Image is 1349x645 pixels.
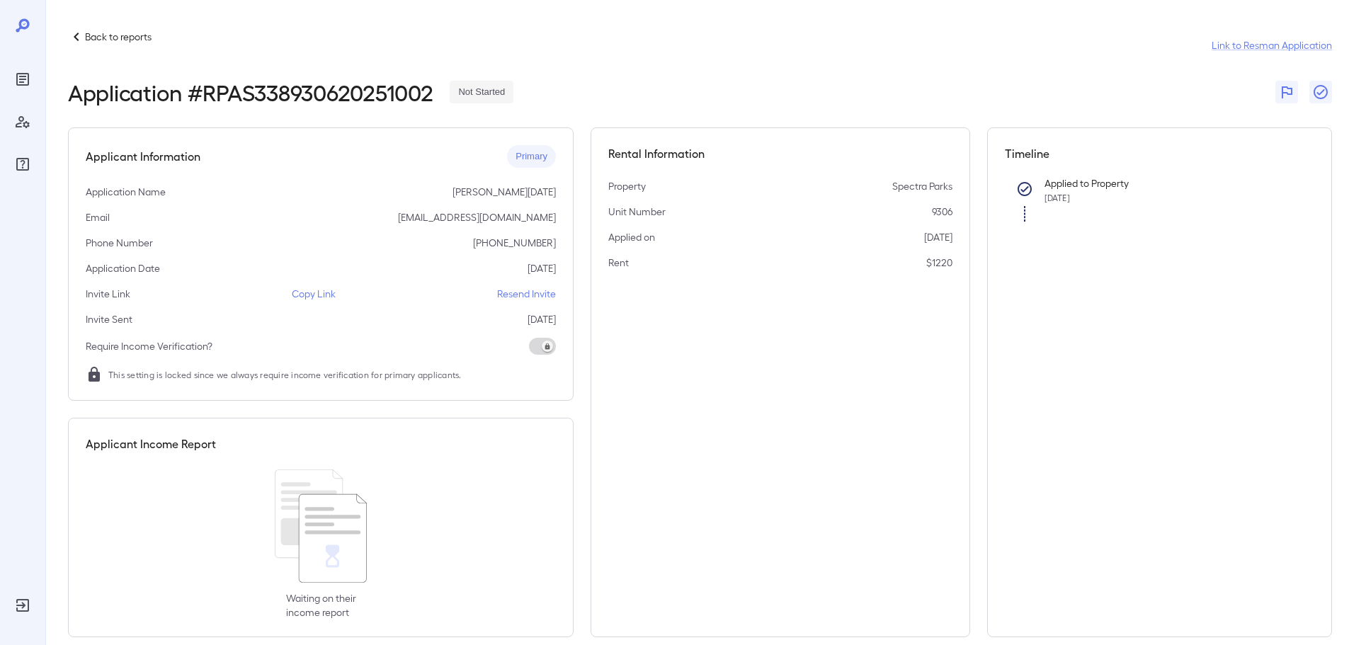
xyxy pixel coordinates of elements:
span: This setting is locked since we always require income verification for primary applicants. [108,367,462,382]
p: Invite Link [86,287,130,301]
p: [EMAIL_ADDRESS][DOMAIN_NAME] [398,210,556,224]
p: Resend Invite [497,287,556,301]
p: Property [608,179,646,193]
h5: Timeline [1005,145,1315,162]
h5: Applicant Information [86,148,200,165]
div: Manage Users [11,110,34,133]
p: Rent [608,256,629,270]
p: Back to reports [85,30,152,44]
p: Waiting on their income report [286,591,356,620]
p: [DATE] [924,230,952,244]
button: Flag Report [1275,81,1298,103]
p: 9306 [932,205,952,219]
span: Not Started [450,86,513,99]
h5: Applicant Income Report [86,435,216,452]
p: Application Name [86,185,166,199]
p: [PERSON_NAME][DATE] [452,185,556,199]
p: Applied to Property [1045,176,1292,190]
p: [DATE] [528,261,556,275]
p: [PHONE_NUMBER] [473,236,556,250]
button: Close Report [1309,81,1332,103]
p: Copy Link [292,287,336,301]
p: Applied on [608,230,655,244]
div: Log Out [11,594,34,617]
p: Spectra Parks [892,179,952,193]
p: Unit Number [608,205,666,219]
p: Application Date [86,261,160,275]
span: Primary [507,150,556,164]
p: Phone Number [86,236,153,250]
div: Reports [11,68,34,91]
a: Link to Resman Application [1212,38,1332,52]
p: Invite Sent [86,312,132,326]
span: [DATE] [1045,193,1070,202]
p: Require Income Verification? [86,339,212,353]
p: [DATE] [528,312,556,326]
div: FAQ [11,153,34,176]
p: Email [86,210,110,224]
h5: Rental Information [608,145,952,162]
h2: Application # RPAS338930620251002 [68,79,433,105]
p: $1220 [926,256,952,270]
